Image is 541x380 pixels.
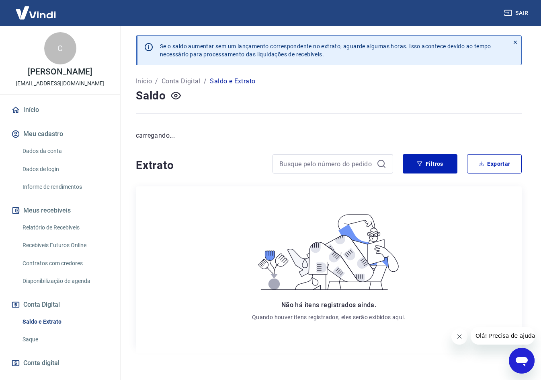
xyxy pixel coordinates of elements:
p: carregando... [136,131,522,140]
h4: Extrato [136,157,263,173]
button: Exportar [467,154,522,173]
img: Vindi [10,0,62,25]
a: Saldo e Extrato [19,314,111,330]
a: Início [10,101,111,119]
iframe: Botão para abrir a janela de mensagens [509,348,535,374]
button: Meus recebíveis [10,202,111,219]
a: Saque [19,331,111,348]
a: Conta digital [10,354,111,372]
iframe: Mensagem da empresa [471,327,535,345]
h4: Saldo [136,88,166,104]
button: Filtros [403,154,457,173]
p: Saldo e Extrato [210,76,255,86]
p: [PERSON_NAME] [28,68,92,76]
button: Conta Digital [10,296,111,314]
span: Não há itens registrados ainda. [281,301,376,309]
span: Olá! Precisa de ajuda? [5,6,68,12]
button: Meu cadastro [10,125,111,143]
iframe: Fechar mensagem [451,328,467,345]
a: Dados de login [19,161,111,178]
p: Quando houver itens registrados, eles serão exibidos aqui. [252,313,406,321]
button: Sair [502,6,531,21]
a: Recebíveis Futuros Online [19,237,111,254]
input: Busque pelo número do pedido [279,158,373,170]
a: Conta Digital [162,76,201,86]
a: Início [136,76,152,86]
a: Informe de rendimentos [19,179,111,195]
a: Dados da conta [19,143,111,159]
a: Disponibilização de agenda [19,273,111,289]
span: Conta digital [23,357,59,369]
p: / [204,76,207,86]
a: Contratos com credores [19,255,111,272]
p: [EMAIL_ADDRESS][DOMAIN_NAME] [16,79,105,88]
a: Relatório de Recebíveis [19,219,111,236]
p: / [155,76,158,86]
div: C [44,32,76,64]
p: Se o saldo aumentar sem um lançamento correspondente no extrato, aguarde algumas horas. Isso acon... [160,42,491,58]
